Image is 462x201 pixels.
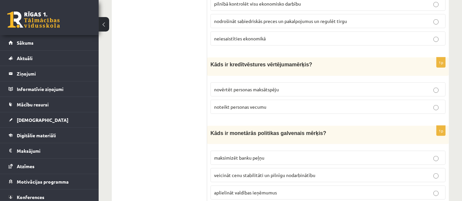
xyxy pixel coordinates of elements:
[17,194,44,200] span: Konferences
[214,35,266,41] span: neiesaistīties ekonomikā
[214,86,279,92] span: novērtēt personas maksātspēju
[436,125,446,136] p: 1p
[242,62,292,67] span: tvēstures vērtējuma
[214,172,315,178] span: veicināt cenu stabilitāti un pilnīgu nodarbinātību
[9,66,90,81] a: Ziņojumi
[17,117,68,123] span: [DEMOGRAPHIC_DATA]
[433,88,439,93] input: novērtēt personas maksātspēju
[9,128,90,143] a: Digitālie materiāli
[17,143,90,158] legend: Maksājumi
[17,66,90,81] legend: Ziņojumi
[9,97,90,112] a: Mācību resursi
[433,191,439,196] input: aplielināt valdības ieņēmumus
[9,112,90,127] a: [DEMOGRAPHIC_DATA]
[214,155,264,161] span: maksimizēt banku peļņu
[9,174,90,189] a: Motivācijas programma
[17,163,35,169] span: Atzīmes
[17,40,34,46] span: Sākums
[214,190,277,195] span: aplielināt valdības ieņēmumus
[214,1,301,7] span: pilnībā kontrolēt visu ekonomisko darbību
[9,51,90,66] a: Aktuāli
[9,159,90,174] a: Atzīmes
[17,101,49,107] span: Mācību resursi
[433,156,439,161] input: maksimizēt banku peļņu
[17,179,69,185] span: Motivācijas programma
[210,130,326,136] span: Kāds ir monetārās politikas galvenais mērķis?
[433,105,439,110] input: noteikt personas vecumu
[292,62,312,67] span: mērķis?
[214,18,347,24] span: nodrošināt sabiedriskās preces un pakalpojumus un regulēt tirgu
[433,173,439,179] input: veicināt cenu stabilitāti un pilnīgu nodarbinātību
[433,2,439,7] input: pilnībā kontrolēt visu ekonomisko darbību
[433,37,439,42] input: neiesaistīties ekonomikā
[9,143,90,158] a: Maksājumi
[214,104,266,110] span: noteikt personas vecumu
[17,55,33,61] span: Aktuāli
[7,11,60,28] a: Rīgas 1. Tālmācības vidusskola
[9,35,90,50] a: Sākums
[433,19,439,25] input: nodrošināt sabiedriskās preces un pakalpojumus un regulēt tirgu
[17,132,56,138] span: Digitālie materiāli
[9,81,90,97] a: Informatīvie ziņojumi
[436,57,446,68] p: 1p
[17,81,90,97] legend: Informatīvie ziņojumi
[210,62,242,67] span: Kāds ir kredī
